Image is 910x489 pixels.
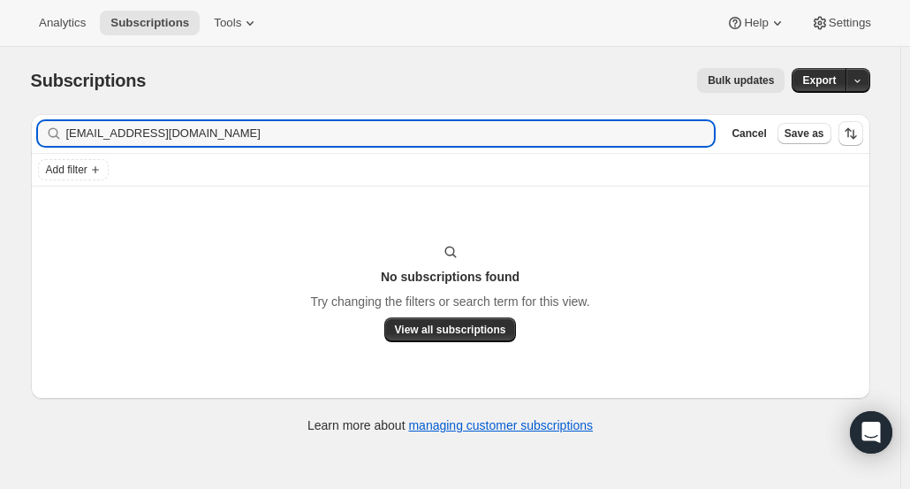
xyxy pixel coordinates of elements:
[724,123,773,144] button: Cancel
[28,11,96,35] button: Analytics
[66,121,715,146] input: Filter subscribers
[395,323,506,337] span: View all subscriptions
[838,121,863,146] button: Sort the results
[310,293,589,310] p: Try changing the filters or search term for this view.
[829,16,871,30] span: Settings
[716,11,796,35] button: Help
[802,73,836,88] span: Export
[31,71,147,90] span: Subscriptions
[203,11,269,35] button: Tools
[792,68,846,93] button: Export
[800,11,882,35] button: Settings
[384,317,517,342] button: View all subscriptions
[110,16,189,30] span: Subscriptions
[785,126,824,141] span: Save as
[697,68,785,93] button: Bulk updates
[214,16,241,30] span: Tools
[46,163,87,177] span: Add filter
[850,411,892,454] div: Open Intercom Messenger
[307,416,593,434] p: Learn more about
[708,73,774,88] span: Bulk updates
[744,16,768,30] span: Help
[732,126,766,141] span: Cancel
[381,268,519,286] h3: No subscriptions found
[39,16,86,30] span: Analytics
[777,123,831,144] button: Save as
[100,11,200,35] button: Subscriptions
[408,418,593,432] a: managing customer subscriptions
[38,159,109,180] button: Add filter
